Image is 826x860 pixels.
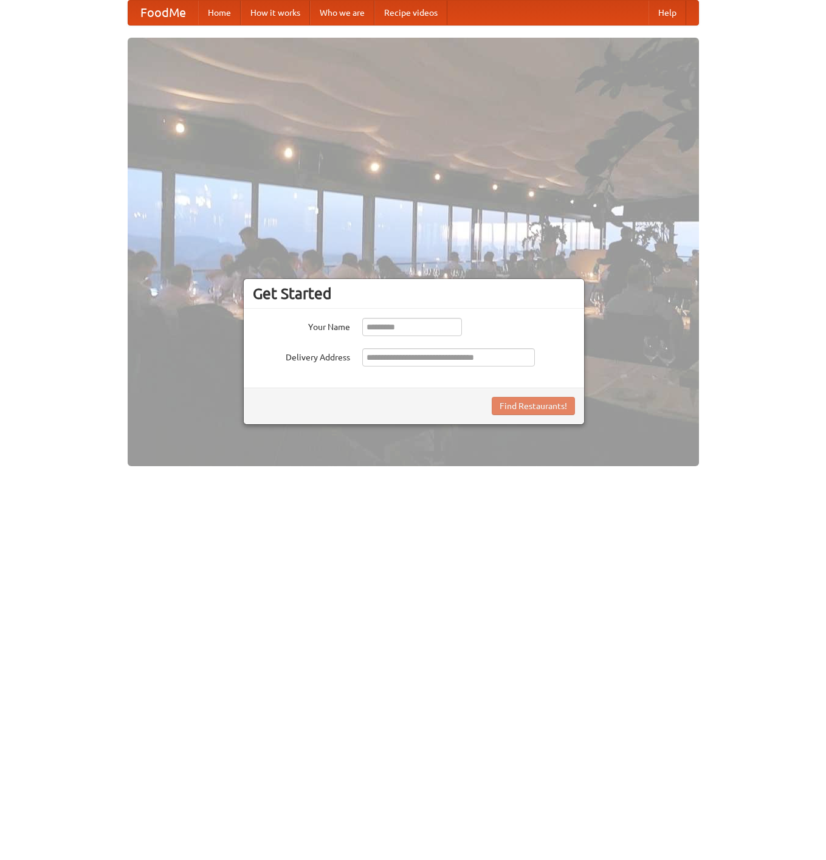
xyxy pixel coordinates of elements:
[374,1,447,25] a: Recipe videos
[253,284,575,303] h3: Get Started
[253,318,350,333] label: Your Name
[649,1,686,25] a: Help
[253,348,350,363] label: Delivery Address
[128,1,198,25] a: FoodMe
[492,397,575,415] button: Find Restaurants!
[310,1,374,25] a: Who we are
[198,1,241,25] a: Home
[241,1,310,25] a: How it works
